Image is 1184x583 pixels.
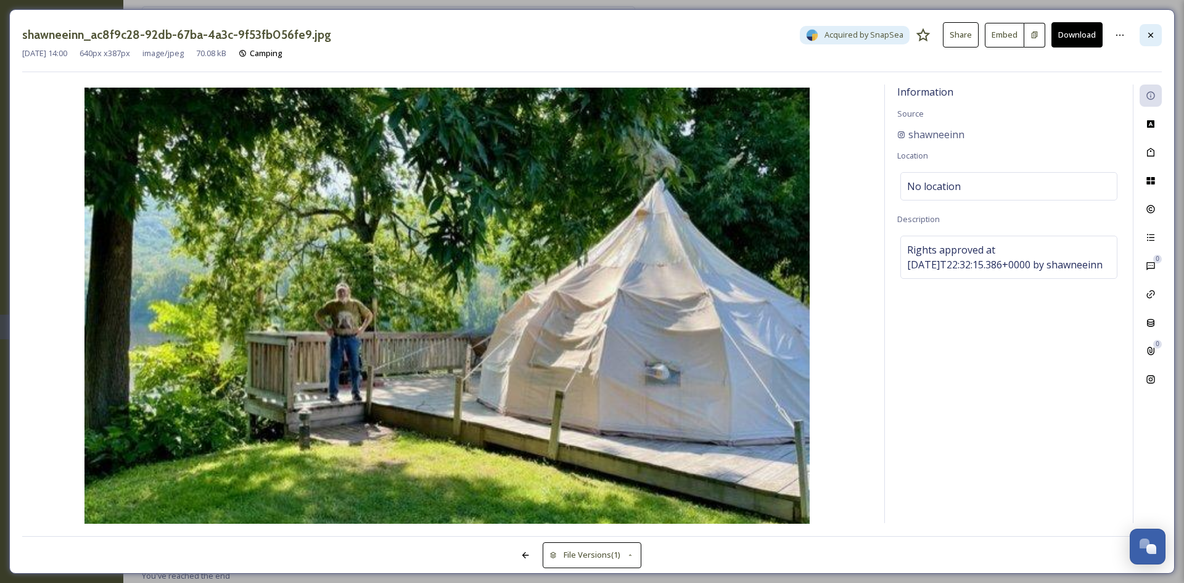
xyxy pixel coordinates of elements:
[80,48,130,59] span: 640 px x 387 px
[824,29,903,41] span: Acquired by SnapSea
[897,127,964,142] a: shawneeinn
[1153,255,1162,263] div: 0
[985,23,1024,48] button: Embed
[806,29,818,41] img: snapsea-logo.png
[1051,22,1103,48] button: Download
[907,179,961,194] span: No location
[22,48,67,59] span: [DATE] 14:00
[907,242,1111,272] span: Rights approved at [DATE]T22:32:15.386+0000 by shawneeinn
[897,150,928,161] span: Location
[1153,340,1162,349] div: 0
[22,26,331,44] h3: shawneeinn_ac8f9c28-92db-67ba-4a3c-9f53fb056fe9.jpg
[250,48,282,59] span: Camping
[1130,529,1165,564] button: Open Chat
[543,542,641,568] button: File Versions(1)
[943,22,979,48] button: Share
[142,48,184,59] span: image/jpeg
[908,127,964,142] span: shawneeinn
[22,88,872,526] img: 1uveHhQnY-4ZVmFMLZbTtBtaHoTCLqyMr.jpg
[897,85,953,99] span: Information
[897,108,924,119] span: Source
[897,213,940,225] span: Description
[196,48,226,59] span: 70.08 kB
